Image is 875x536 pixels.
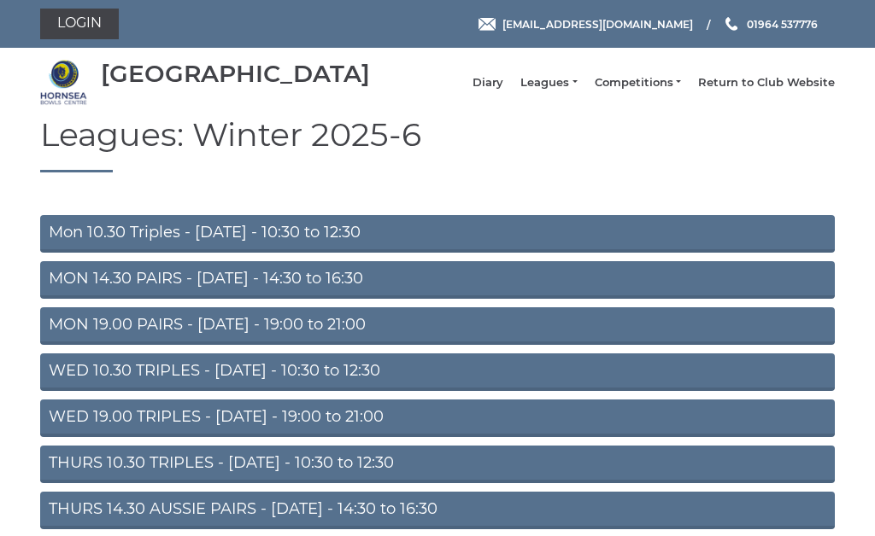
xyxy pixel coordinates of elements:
a: Leagues [520,75,577,90]
a: Email [EMAIL_ADDRESS][DOMAIN_NAME] [479,16,693,32]
a: THURS 14.30 AUSSIE PAIRS - [DATE] - 14:30 to 16:30 [40,492,835,529]
a: WED 19.00 TRIPLES - [DATE] - 19:00 to 21:00 [40,399,835,437]
img: Phone us [725,17,737,31]
a: Competitions [595,75,681,90]
a: Diary [473,75,503,90]
a: WED 10.30 TRIPLES - [DATE] - 10:30 to 12:30 [40,353,835,391]
a: MON 14.30 PAIRS - [DATE] - 14:30 to 16:30 [40,261,835,299]
div: [GEOGRAPHIC_DATA] [101,61,370,87]
a: Login [40,9,119,39]
a: Mon 10.30 Triples - [DATE] - 10:30 to 12:30 [40,215,835,253]
img: Email [479,18,496,31]
a: Phone us 01964 537776 [723,16,818,32]
a: THURS 10.30 TRIPLES - [DATE] - 10:30 to 12:30 [40,446,835,483]
span: [EMAIL_ADDRESS][DOMAIN_NAME] [502,17,693,30]
a: Return to Club Website [698,75,835,90]
a: MON 19.00 PAIRS - [DATE] - 19:00 to 21:00 [40,307,835,345]
h1: Leagues: Winter 2025-6 [40,117,835,172]
img: Hornsea Bowls Centre [40,59,87,106]
span: 01964 537776 [747,17,818,30]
